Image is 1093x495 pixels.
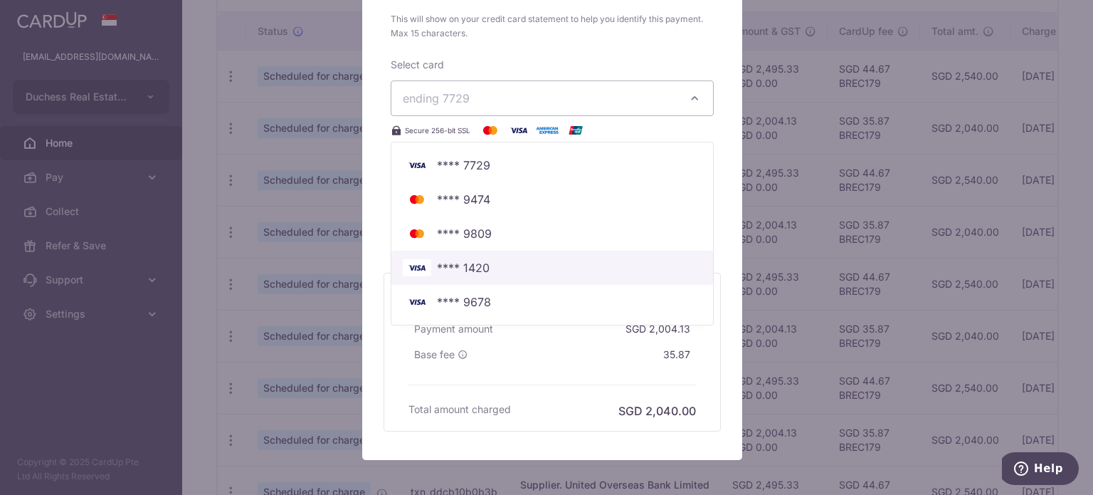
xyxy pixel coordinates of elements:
span: Secure 256-bit SSL [405,125,470,136]
span: This will show on your credit card statement to help you identify this payment. Max 15 characters. [391,12,714,41]
img: Visa [505,122,533,139]
img: UnionPay [561,122,590,139]
img: American Express [533,122,561,139]
img: Mastercard [476,122,505,139]
div: SGD 2,004.13 [620,316,696,342]
img: Bank Card [403,191,431,208]
span: Base fee [414,348,455,362]
div: Payment amount [408,316,499,342]
img: Bank Card [403,293,431,311]
span: ending 7729 [403,91,470,105]
iframe: Opens a widget where you can find more information [1002,452,1079,488]
img: Bank Card [403,225,431,242]
button: ending 7729 [391,80,714,116]
label: Select card [391,58,444,72]
img: Bank Card [403,157,431,174]
div: 35.87 [658,342,696,368]
img: Bank Card [403,259,431,276]
h6: Total amount charged [408,402,511,417]
h6: SGD 2,040.00 [618,402,696,420]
